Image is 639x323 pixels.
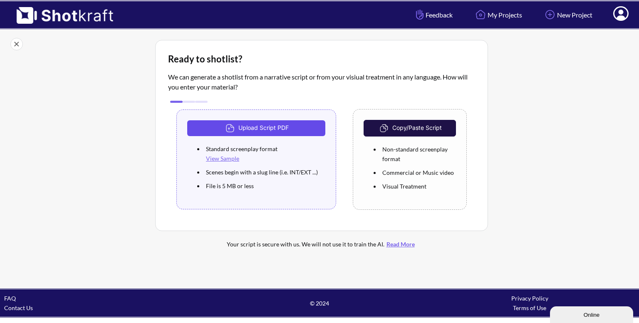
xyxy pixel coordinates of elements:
[204,179,325,193] li: File is 5 MB or less
[188,239,455,249] div: Your script is secure with us. We will not use it to train the AI.
[414,10,453,20] span: Feedback
[4,295,16,302] a: FAQ
[537,4,599,26] a: New Project
[473,7,488,22] img: Home Icon
[10,38,23,50] img: Close Icon
[187,120,325,136] button: Upload Script PDF
[4,304,33,311] a: Contact Us
[224,122,238,134] img: Upload Icon
[380,166,456,179] li: Commercial or Music video
[425,293,635,303] div: Privacy Policy
[380,142,456,166] li: Non-standard screenplay format
[380,179,456,193] li: Visual Treatment
[206,155,239,162] a: View Sample
[364,120,456,137] button: Copy/Paste Script
[204,165,325,179] li: Scenes begin with a slug line (i.e. INT/EXT ...)
[414,7,426,22] img: Hand Icon
[168,72,475,92] p: We can generate a shotlist from a narrative script or from your visiual treatment in any language...
[204,142,325,165] li: Standard screenplay format
[543,7,557,22] img: Add Icon
[168,53,475,65] div: Ready to shotlist?
[214,298,424,308] span: © 2024
[467,4,528,26] a: My Projects
[384,241,417,248] a: Read More
[425,303,635,313] div: Terms of Use
[378,122,392,134] img: CopyAndPaste Icon
[550,305,635,323] iframe: chat widget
